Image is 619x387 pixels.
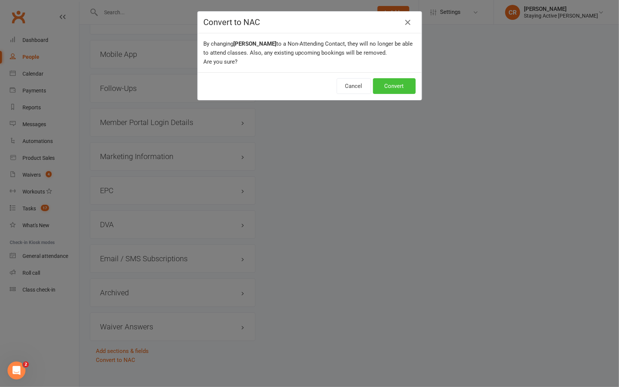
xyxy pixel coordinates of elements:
button: Convert [373,78,416,94]
b: [PERSON_NAME] [234,40,277,47]
button: Cancel [337,78,371,94]
span: 2 [23,362,29,368]
iframe: Intercom live chat [7,362,25,380]
h4: Convert to NAC [204,18,416,27]
button: Close [402,16,414,28]
div: By changing to a Non-Attending Contact, they will no longer be able to attend classes. Also, any ... [198,33,422,72]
